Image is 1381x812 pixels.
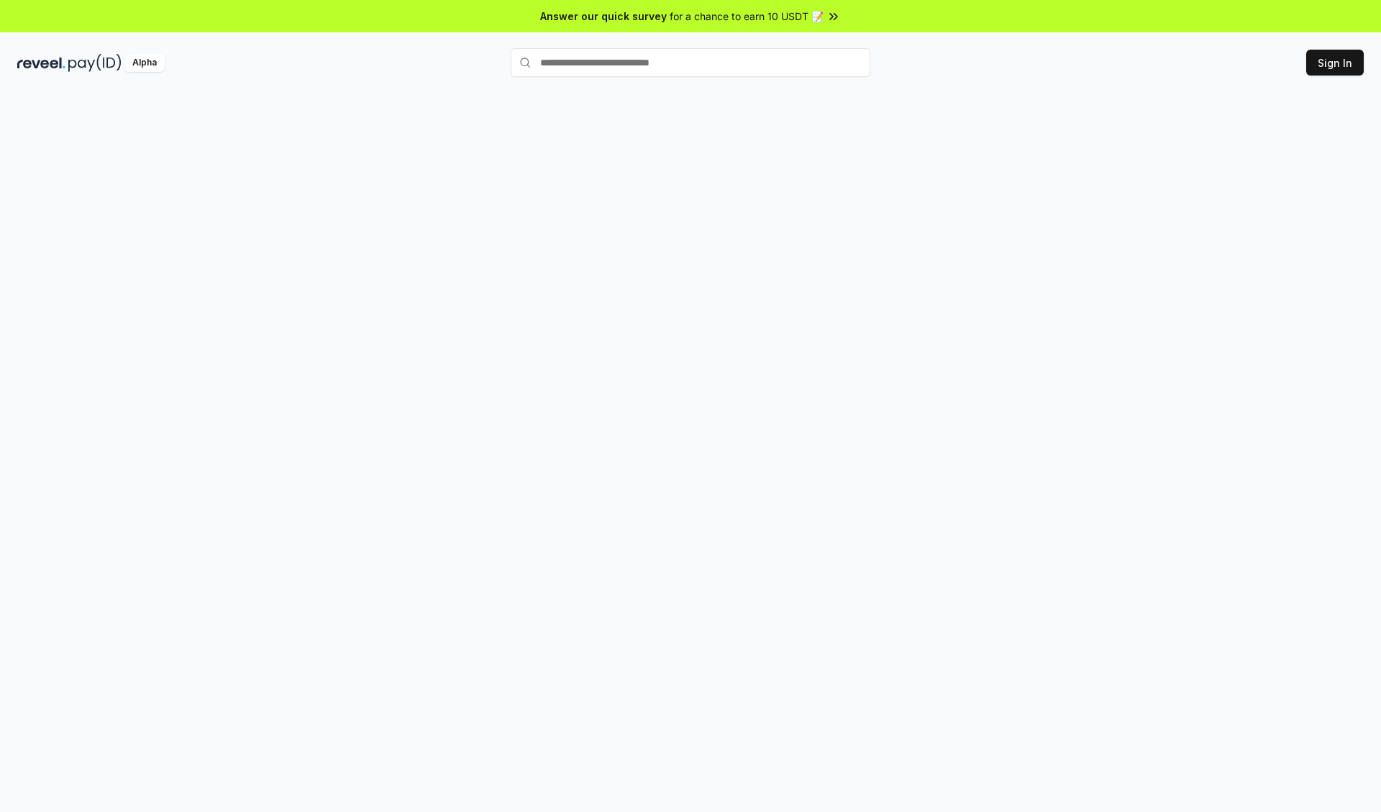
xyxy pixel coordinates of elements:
span: Answer our quick survey [540,9,667,24]
img: reveel_dark [17,54,65,72]
img: pay_id [68,54,122,72]
button: Sign In [1306,50,1364,76]
div: Alpha [124,54,165,72]
span: for a chance to earn 10 USDT 📝 [670,9,824,24]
